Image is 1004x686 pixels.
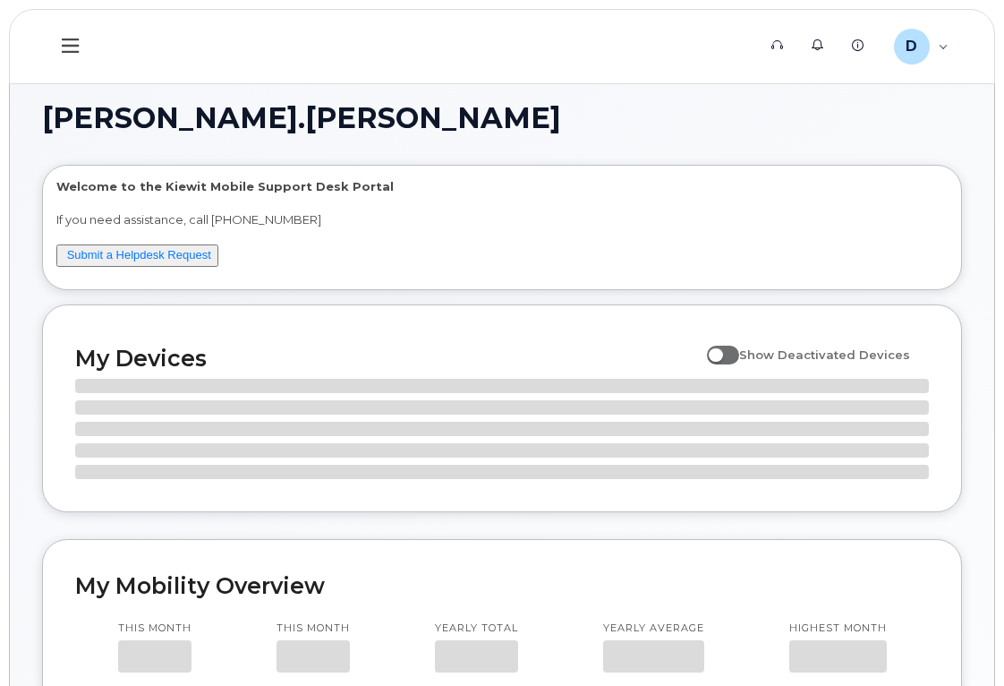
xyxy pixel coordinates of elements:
[789,622,887,636] p: Highest month
[75,572,929,599] h2: My Mobility Overview
[67,248,211,262] a: Submit a Helpdesk Request
[435,622,518,636] p: Yearly total
[603,622,704,636] p: Yearly average
[739,347,910,362] span: Show Deactivated Devices
[56,244,218,267] button: Submit a Helpdesk Request
[56,178,948,195] p: Welcome to the Kiewit Mobile Support Desk Portal
[56,211,948,228] p: If you need assistance, call [PHONE_NUMBER]
[277,622,350,636] p: This month
[42,105,561,132] span: [PERSON_NAME].[PERSON_NAME]
[707,338,721,352] input: Show Deactivated Devices
[75,345,698,372] h2: My Devices
[118,622,191,636] p: This month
